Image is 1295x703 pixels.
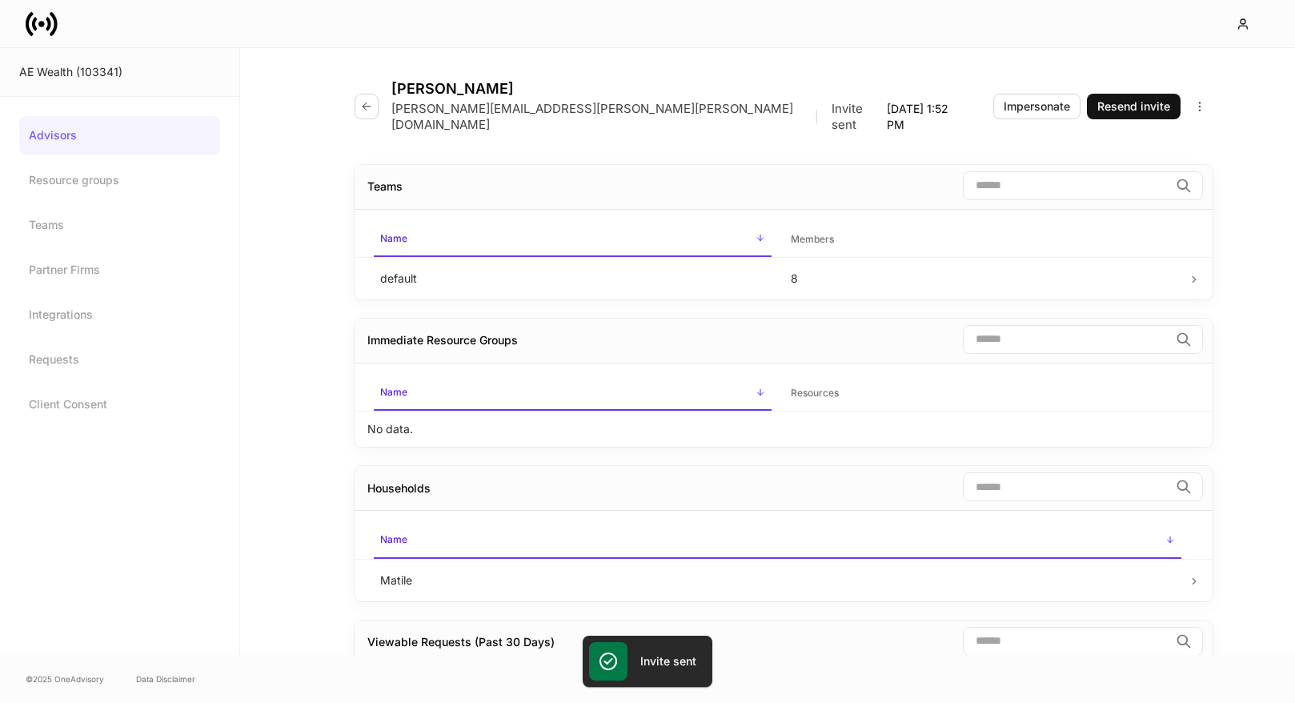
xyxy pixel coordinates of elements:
a: Resource groups [19,161,220,199]
p: Invite sent [832,101,880,133]
a: Client Consent [19,385,220,424]
td: default [367,257,778,299]
p: No data. [367,421,413,437]
div: Households [367,480,431,496]
span: © 2025 OneAdvisory [26,673,104,685]
p: [DATE] 1:52 PM [887,101,955,133]
span: Resources [784,377,1182,410]
button: Impersonate [993,94,1081,119]
button: Resend invite [1087,94,1181,119]
a: Teams [19,206,220,244]
div: Immediate Resource Groups [367,332,518,348]
div: Teams [367,179,403,195]
div: Resend invite [1097,98,1170,114]
a: Integrations [19,295,220,334]
div: AE Wealth (103341) [19,64,220,80]
span: Name [374,376,772,411]
span: Name [374,223,772,257]
span: Name [374,524,1181,558]
h6: Name [380,231,407,246]
a: Partner Firms [19,251,220,289]
h5: Invite sent [640,653,696,669]
h6: Members [791,231,834,247]
p: | [815,109,819,125]
h6: Name [380,384,407,400]
h6: Name [380,532,407,547]
div: Impersonate [1004,98,1070,114]
a: Data Disclaimer [136,673,195,685]
div: Viewable Requests (Past 30 Days) [367,634,555,650]
a: Advisors [19,116,220,155]
span: Members [784,223,1182,256]
td: 8 [778,257,1189,299]
h6: Resources [791,385,839,400]
a: Requests [19,340,220,379]
p: [PERSON_NAME][EMAIL_ADDRESS][PERSON_NAME][PERSON_NAME][DOMAIN_NAME] [391,101,803,133]
td: Matile [367,559,1188,601]
h4: [PERSON_NAME] [391,80,955,98]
